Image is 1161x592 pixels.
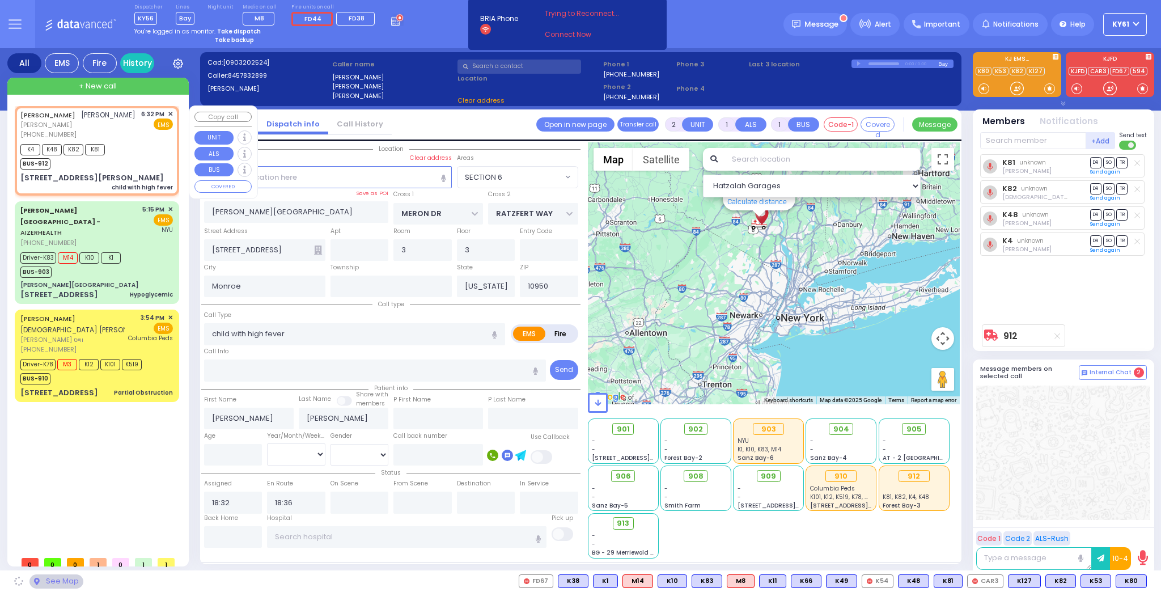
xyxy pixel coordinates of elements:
label: Hospital [267,514,292,523]
span: Driver-K83 [20,252,56,264]
span: - [592,484,595,493]
img: red-radio-icon.svg [524,578,529,584]
a: Calculate distance [727,197,787,206]
label: First Name [204,395,236,404]
label: EMS [513,327,546,341]
span: [PHONE_NUMBER] [20,130,77,139]
span: - [810,437,813,445]
span: 1 [90,558,107,566]
div: M8 [727,574,755,588]
button: Drag Pegman onto the map to open Street View [931,368,954,391]
span: members [356,399,385,408]
div: BLS [791,574,821,588]
span: Clear address [457,96,505,105]
div: See map [29,574,83,589]
div: Year/Month/Week/Day [267,432,325,441]
button: Notifications [1040,115,1098,128]
div: FD67 [519,574,553,588]
span: DR [1090,209,1101,220]
a: Send again [1090,168,1120,175]
button: Send [550,360,578,380]
a: K80 [976,67,991,75]
span: SECTION 6 [457,166,578,188]
span: Smith Farm [664,501,701,510]
button: Code 1 [976,531,1002,546]
span: - [592,531,595,540]
label: Back Home [204,514,238,523]
span: TR [1116,183,1128,194]
div: BLS [1081,574,1111,588]
span: ✕ [168,109,173,119]
span: BRIA Phone [480,14,518,24]
button: Map camera controls [931,327,954,350]
img: message.svg [792,20,800,28]
span: + New call [79,81,117,92]
a: Open in new page [536,117,615,132]
span: - [592,445,595,454]
label: Age [204,432,215,441]
span: - [738,484,741,493]
span: 906 [616,471,631,482]
a: Send again [1090,221,1120,227]
span: [STREET_ADDRESS][PERSON_NAME] [738,501,845,510]
label: [PERSON_NAME] [207,84,329,94]
span: KY61 [1112,19,1129,29]
a: K127 [1027,67,1045,75]
span: 0 [22,558,39,566]
div: BLS [1116,574,1147,588]
div: [STREET_ADDRESS] [20,387,98,399]
h5: Message members on selected call [980,365,1079,380]
span: 904 [833,424,849,435]
label: Save as POI [356,189,388,197]
span: K48 [42,144,62,155]
span: Sanz Bay-5 [592,501,628,510]
a: CAR3 [1088,67,1109,75]
span: [PERSON_NAME][GEOGRAPHIC_DATA] - [20,206,100,226]
label: Street Address [204,227,248,236]
span: Sanz Bay-6 [738,454,774,462]
input: Search hospital [267,526,546,548]
label: Pick up [552,514,573,523]
span: - [592,437,595,445]
span: K101, K12, K519, K78, M3 [810,493,873,501]
span: 5:15 PM [142,205,164,214]
span: - [592,540,595,548]
span: Internal Chat [1090,369,1132,377]
span: Message [804,19,838,30]
div: 903 [753,423,784,435]
div: BLS [1008,574,1041,588]
div: [PERSON_NAME][GEOGRAPHIC_DATA] [20,281,138,289]
label: On Scene [330,479,358,488]
button: UNIT [194,131,234,145]
span: M8 [255,14,264,23]
span: EMS [154,214,173,226]
span: - [883,445,886,454]
div: EMS [45,53,79,73]
span: 902 [688,424,703,435]
label: Use Callback [531,433,570,442]
div: K1 [593,574,618,588]
a: K81 [1002,158,1015,167]
span: Important [924,19,960,29]
span: Phone 1 [603,60,672,69]
div: JOEL TANNENBAUM [752,198,772,232]
button: Code-1 [824,117,858,132]
div: ALS KJ [727,574,755,588]
span: NYU [738,437,749,445]
strong: Take dispatch [217,27,261,36]
button: Covered [861,117,895,132]
span: FD44 [304,14,321,23]
img: red-radio-icon.svg [972,578,978,584]
a: K53 [993,67,1009,75]
span: M3 [57,359,77,370]
div: ALS [622,574,653,588]
span: 2 [1134,367,1144,378]
span: Location [373,145,409,153]
span: Other building occupants [314,246,322,255]
span: 0 [112,558,129,566]
div: 912 [899,470,930,483]
img: red-radio-icon.svg [867,578,872,584]
span: K81 [85,144,105,155]
span: K81, K82, K4, K48 [883,493,929,501]
span: [DEMOGRAPHIC_DATA] [PERSON_NAME]' [PERSON_NAME] [20,325,211,335]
